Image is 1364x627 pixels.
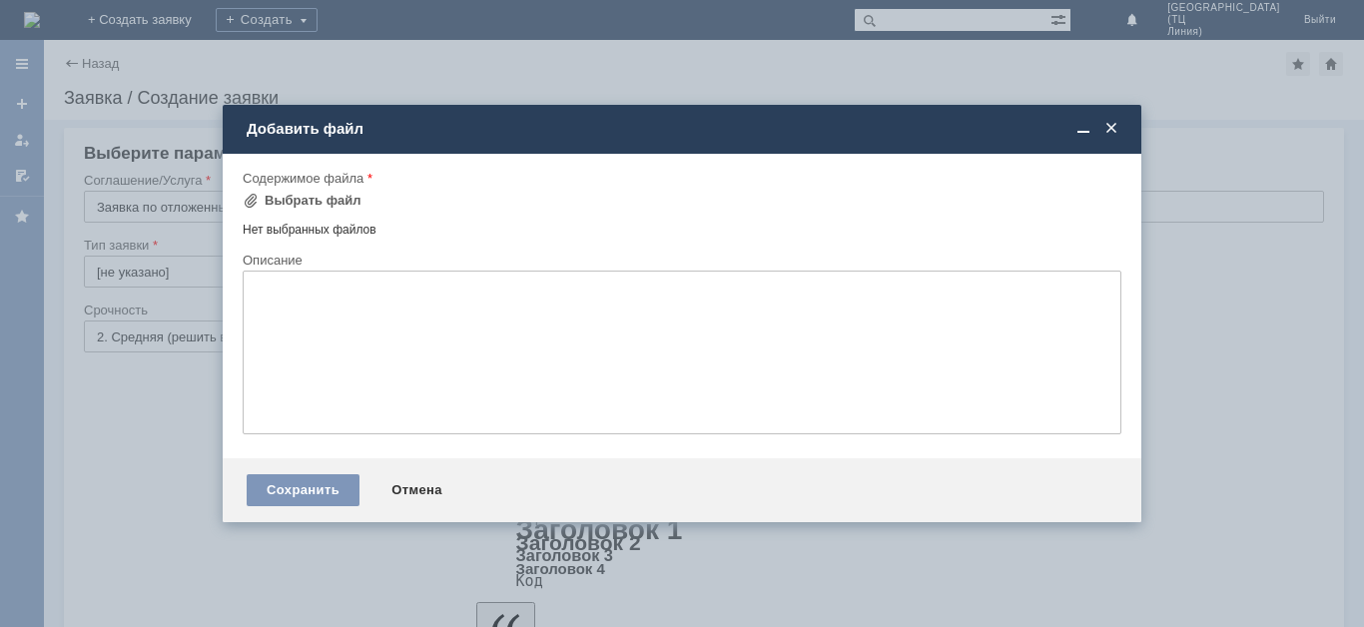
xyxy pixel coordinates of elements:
[243,254,1117,267] div: Описание
[1101,120,1121,138] span: Закрыть
[243,172,1117,185] div: Содержимое файла
[265,193,361,209] div: Выбрать файл
[243,215,1121,238] div: Нет выбранных файлов
[8,8,292,24] div: просьба удалить отложенные чеки
[1073,120,1093,138] span: Свернуть (Ctrl + M)
[247,120,1121,138] div: Добавить файл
